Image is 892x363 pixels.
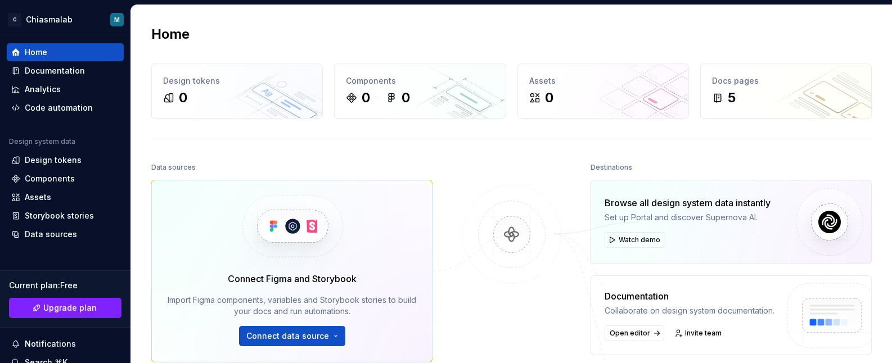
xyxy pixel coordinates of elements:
a: Design tokens0 [151,63,323,119]
span: Watch demo [619,235,660,244]
a: Open editor [605,325,664,341]
span: Invite team [685,329,722,338]
a: Design tokens [7,151,124,169]
button: Watch demo [605,232,665,248]
div: Data sources [25,229,77,240]
a: Code automation [7,99,124,117]
a: Invite team [671,325,727,341]
div: 5 [728,89,736,107]
div: Storybook stories [25,210,94,221]
a: Analytics [7,80,124,98]
a: Home [7,43,124,61]
div: Chiasmalab [26,14,73,25]
div: Set up Portal and discover Supernova AI. [605,212,771,223]
div: C [8,13,21,26]
a: Data sources [7,225,124,243]
div: Analytics [25,84,61,95]
div: Components [346,75,494,87]
a: Assets0 [517,63,689,119]
button: Connect data source [239,326,345,346]
button: Notifications [7,335,124,353]
a: Assets [7,188,124,206]
div: Current plan : Free [9,280,121,291]
div: Browse all design system data instantly [605,196,771,210]
div: Assets [25,192,51,203]
div: Components [25,173,75,184]
span: Connect data source [246,330,329,342]
div: Design tokens [25,155,82,166]
div: Import Figma components, variables and Storybook stories to build your docs and run automations. [168,294,416,317]
span: Open editor [610,329,650,338]
div: Connect Figma and Storybook [228,272,357,285]
div: 0 [402,89,410,107]
div: Destinations [591,160,632,175]
div: Assets [529,75,677,87]
a: Components00 [334,63,506,119]
div: Collaborate on design system documentation. [605,305,774,316]
div: Design system data [9,137,75,146]
div: Home [25,47,47,58]
button: CChiasmalabM [2,7,128,31]
div: Docs pages [712,75,860,87]
h2: Home [151,25,190,43]
div: Data sources [151,160,196,175]
span: Upgrade plan [43,302,97,314]
div: Documentation [605,289,774,303]
a: Docs pages5 [700,63,872,119]
div: 0 [362,89,370,107]
a: Storybook stories [7,207,124,225]
div: Documentation [25,65,85,76]
a: Components [7,170,124,188]
div: 0 [179,89,187,107]
div: Notifications [25,338,76,350]
div: 0 [545,89,553,107]
div: Design tokens [163,75,311,87]
div: M [114,15,120,24]
a: Upgrade plan [9,298,121,318]
div: Code automation [25,102,93,114]
a: Documentation [7,62,124,80]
